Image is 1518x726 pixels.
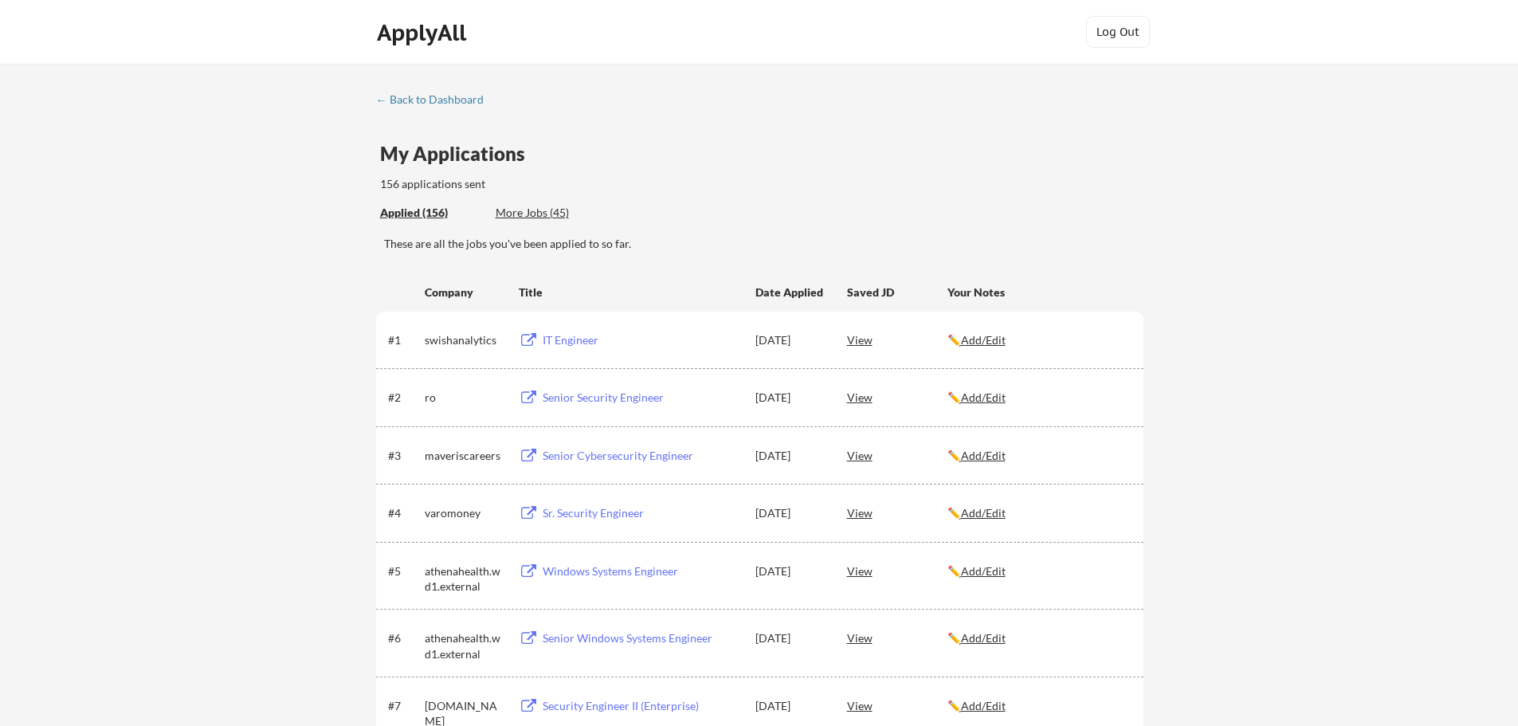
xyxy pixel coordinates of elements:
div: #3 [388,448,419,464]
div: #1 [388,332,419,348]
div: [DATE] [755,698,826,714]
div: IT Engineer [543,332,740,348]
u: Add/Edit [961,449,1006,462]
div: athenahealth.wd1.external [425,630,504,661]
div: varomoney [425,505,504,521]
div: #4 [388,505,419,521]
div: My Applications [380,144,538,163]
div: #2 [388,390,419,406]
div: Date Applied [755,285,826,300]
div: ✏️ [947,390,1129,406]
div: Windows Systems Engineer [543,563,740,579]
div: These are all the jobs you've been applied to so far. [380,205,484,222]
u: Add/Edit [961,333,1006,347]
div: #5 [388,563,419,579]
div: ✏️ [947,448,1129,464]
div: View [847,325,947,354]
u: Add/Edit [961,506,1006,520]
u: Add/Edit [961,564,1006,578]
div: [DATE] [755,505,826,521]
div: swishanalytics [425,332,504,348]
div: Security Engineer II (Enterprise) [543,698,740,714]
div: ✏️ [947,563,1129,579]
div: Title [519,285,740,300]
div: View [847,623,947,652]
div: These are all the jobs you've been applied to so far. [384,236,1143,252]
div: Senior Windows Systems Engineer [543,630,740,646]
a: ← Back to Dashboard [376,93,496,109]
div: More Jobs (45) [496,205,613,221]
div: [DATE] [755,630,826,646]
div: Sr. Security Engineer [543,505,740,521]
div: Your Notes [947,285,1129,300]
div: ✏️ [947,332,1129,348]
div: View [847,691,947,720]
div: View [847,383,947,411]
div: ← Back to Dashboard [376,94,496,105]
div: [DATE] [755,563,826,579]
div: Senior Security Engineer [543,390,740,406]
div: Applied (156) [380,205,484,221]
div: athenahealth.wd1.external [425,563,504,595]
div: ✏️ [947,630,1129,646]
u: Add/Edit [961,390,1006,404]
button: Log Out [1086,16,1150,48]
div: ApplyAll [377,19,471,46]
u: Add/Edit [961,699,1006,712]
div: [DATE] [755,448,826,464]
div: ✏️ [947,698,1129,714]
div: View [847,441,947,469]
div: View [847,556,947,585]
div: These are job applications we think you'd be a good fit for, but couldn't apply you to automatica... [496,205,613,222]
div: #6 [388,630,419,646]
div: Company [425,285,504,300]
div: #7 [388,698,419,714]
div: [DATE] [755,390,826,406]
div: [DATE] [755,332,826,348]
u: Add/Edit [961,631,1006,645]
div: ro [425,390,504,406]
div: View [847,498,947,527]
div: Senior Cybersecurity Engineer [543,448,740,464]
div: Saved JD [847,277,947,306]
div: 156 applications sent [380,176,688,192]
div: ✏️ [947,505,1129,521]
div: maveriscareers [425,448,504,464]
